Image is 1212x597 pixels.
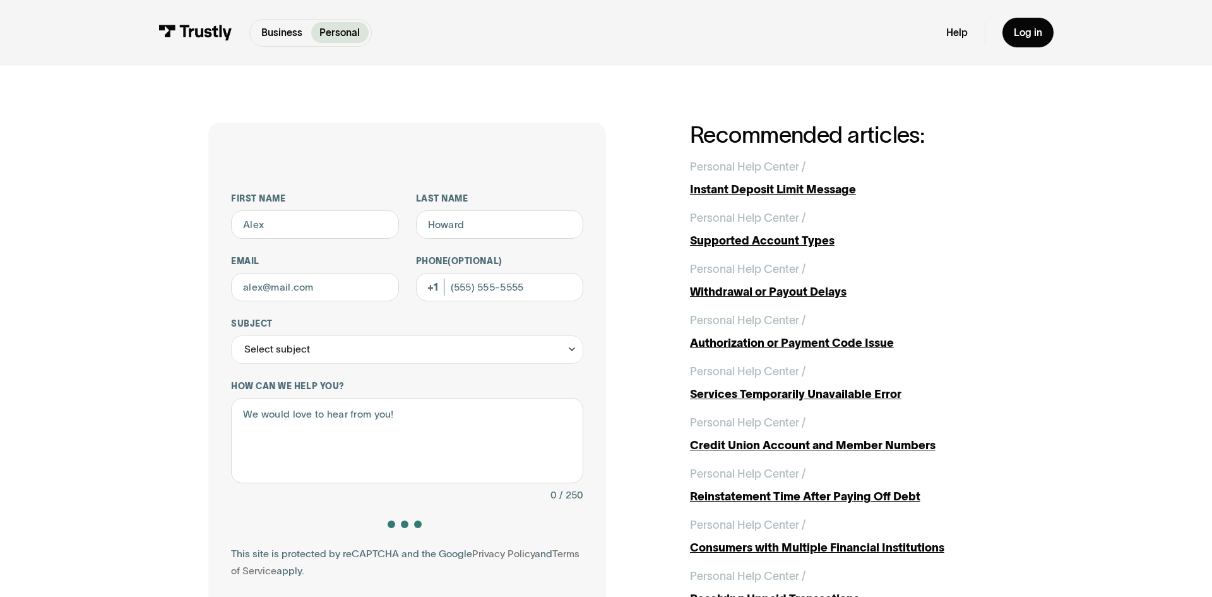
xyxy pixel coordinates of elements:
[416,193,584,205] label: Last name
[550,486,557,504] div: 0
[690,517,805,534] div: Personal Help Center /
[690,181,1004,198] div: Instant Deposit Limit Message
[231,548,579,576] a: Terms of Service
[311,22,369,43] a: Personal
[253,22,311,43] a: Business
[448,256,502,266] span: (Optional)
[158,25,232,40] img: Trustly Logo
[690,363,1004,403] a: Personal Help Center /Services Temporarily Unavailable Error
[690,540,1004,557] div: Consumers with Multiple Financial Institutions
[416,210,584,239] input: Howard
[319,25,360,40] p: Personal
[690,284,1004,301] div: Withdrawal or Payout Delays
[231,193,399,205] label: First name
[690,261,805,278] div: Personal Help Center /
[690,210,805,227] div: Personal Help Center /
[690,123,1004,148] h2: Recommended articles:
[231,256,399,267] label: Email
[690,159,805,176] div: Personal Help Center /
[231,381,583,392] label: How can we help you?
[416,256,584,267] label: Phone
[690,312,1004,352] a: Personal Help Center /Authorization or Payment Code Issue
[244,341,310,358] div: Select subject
[231,545,583,579] div: This site is protected by reCAPTCHA and the Google and apply.
[231,318,583,330] label: Subject
[690,159,1004,198] a: Personal Help Center /Instant Deposit Limit Message
[559,486,583,504] div: / 250
[690,414,805,431] div: Personal Help Center /
[1014,27,1042,39] div: Log in
[690,466,1004,505] a: Personal Help Center /Reinstatement Time After Paying Off Debt
[416,273,584,301] input: (555) 555-5555
[690,488,1004,505] div: Reinstatement Time After Paying Off Debt
[472,548,535,559] a: Privacy Policy
[690,232,1004,250] div: Supported Account Types
[231,273,399,301] input: alex@mail.com
[690,437,1004,454] div: Credit Union Account and Member Numbers
[690,261,1004,301] a: Personal Help Center /Withdrawal or Payout Delays
[690,386,1004,403] div: Services Temporarily Unavailable Error
[946,27,968,39] a: Help
[690,312,805,329] div: Personal Help Center /
[690,363,805,380] div: Personal Help Center /
[690,568,805,585] div: Personal Help Center /
[690,466,805,483] div: Personal Help Center /
[231,210,399,239] input: Alex
[690,335,1004,352] div: Authorization or Payment Code Issue
[1002,18,1054,47] a: Log in
[690,210,1004,250] a: Personal Help Center /Supported Account Types
[690,517,1004,557] a: Personal Help Center /Consumers with Multiple Financial Institutions
[690,414,1004,454] a: Personal Help Center /Credit Union Account and Member Numbers
[261,25,302,40] p: Business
